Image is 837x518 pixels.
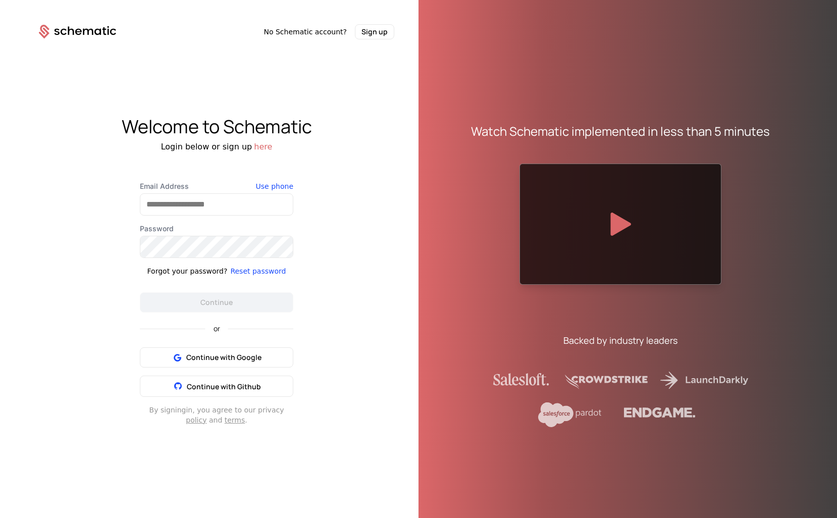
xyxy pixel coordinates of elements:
[563,333,677,347] div: Backed by industry leaders
[140,376,293,397] button: Continue with Github
[15,117,418,137] div: Welcome to Schematic
[205,325,228,332] span: or
[225,416,245,424] a: terms
[186,416,206,424] a: policy
[140,224,293,234] label: Password
[15,141,418,153] div: Login below or sign up
[140,292,293,313] button: Continue
[140,181,293,191] label: Email Address
[264,27,347,37] span: No Schematic account?
[147,266,228,276] div: Forgot your password?
[187,382,261,391] span: Continue with Github
[355,24,394,39] button: Sign up
[140,347,293,368] button: Continue with Google
[254,141,272,153] button: here
[471,123,770,139] div: Watch Schematic implemented in less than 5 minutes
[140,405,293,425] div: By signing in , you agree to our privacy and .
[186,352,261,362] span: Continue with Google
[256,181,293,191] button: Use phone
[230,266,286,276] button: Reset password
